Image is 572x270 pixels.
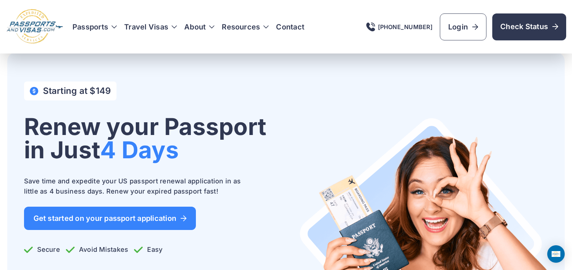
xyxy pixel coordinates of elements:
[547,245,565,263] div: Open Intercom Messenger
[33,215,187,222] span: Get started on your passport application
[366,23,433,31] a: [PHONE_NUMBER]
[222,22,269,32] h3: Resources
[134,245,162,255] p: Easy
[492,13,566,40] a: Check Status
[24,245,60,255] p: Secure
[24,207,196,230] a: Get started on your passport application
[24,115,267,162] h1: Renew your Passport in Just
[100,136,179,164] span: 4 Days
[24,176,250,196] p: Save time and expedite your US passport renewal application in as little as 4 business days. Rene...
[124,22,177,32] h3: Travel Visas
[500,21,558,32] span: Check Status
[66,245,128,255] p: Avoid Mistakes
[6,9,64,45] img: Logo
[184,22,206,32] a: About
[276,22,304,32] a: Contact
[448,22,478,32] span: Login
[43,86,111,96] h4: Starting at $149
[72,22,117,32] h3: Passports
[440,13,486,40] a: Login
